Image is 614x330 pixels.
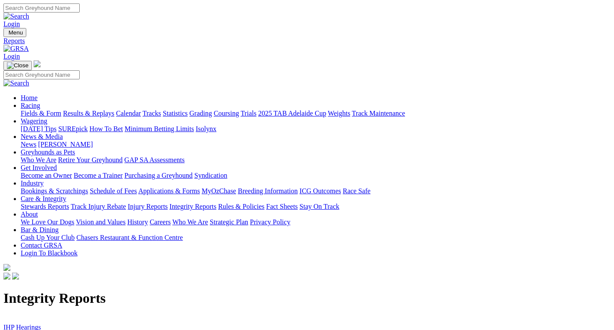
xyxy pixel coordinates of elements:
[21,242,62,249] a: Contact GRSA
[3,273,10,280] img: facebook.svg
[3,28,26,37] button: Toggle navigation
[21,203,611,211] div: Care & Integrity
[3,70,80,79] input: Search
[3,20,20,28] a: Login
[21,187,611,195] div: Industry
[21,156,56,163] a: Who We Are
[21,187,88,195] a: Bookings & Scratchings
[266,203,298,210] a: Fact Sheets
[21,133,63,140] a: News & Media
[21,141,611,148] div: News & Media
[21,172,72,179] a: Become an Owner
[21,179,44,187] a: Industry
[21,164,57,171] a: Get Involved
[3,45,29,53] img: GRSA
[3,290,611,306] h1: Integrity Reports
[352,110,405,117] a: Track Maintenance
[125,156,185,163] a: GAP SA Assessments
[250,218,290,226] a: Privacy Policy
[90,187,137,195] a: Schedule of Fees
[202,187,236,195] a: MyOzChase
[21,94,37,101] a: Home
[3,37,611,45] a: Reports
[76,234,183,241] a: Chasers Restaurant & Function Centre
[21,125,611,133] div: Wagering
[210,218,248,226] a: Strategic Plan
[169,203,216,210] a: Integrity Reports
[21,211,38,218] a: About
[21,117,47,125] a: Wagering
[196,125,216,132] a: Isolynx
[328,110,350,117] a: Weights
[74,172,123,179] a: Become a Trainer
[21,125,56,132] a: [DATE] Tips
[172,218,208,226] a: Who We Are
[125,172,193,179] a: Purchasing a Greyhound
[21,234,75,241] a: Cash Up Your Club
[21,226,59,233] a: Bar & Dining
[238,187,298,195] a: Breeding Information
[343,187,370,195] a: Race Safe
[63,110,114,117] a: Results & Replays
[58,125,87,132] a: SUREpick
[143,110,161,117] a: Tracks
[21,148,75,156] a: Greyhounds as Pets
[3,13,29,20] img: Search
[71,203,126,210] a: Track Injury Rebate
[214,110,239,117] a: Coursing
[3,3,80,13] input: Search
[21,156,611,164] div: Greyhounds as Pets
[38,141,93,148] a: [PERSON_NAME]
[150,218,171,226] a: Careers
[299,203,339,210] a: Stay On Track
[3,264,10,271] img: logo-grsa-white.png
[3,61,32,70] button: Toggle navigation
[21,172,611,179] div: Get Involved
[299,187,341,195] a: ICG Outcomes
[21,141,36,148] a: News
[240,110,256,117] a: Trials
[7,62,28,69] img: Close
[3,79,29,87] img: Search
[12,273,19,280] img: twitter.svg
[3,53,20,60] a: Login
[190,110,212,117] a: Grading
[21,234,611,242] div: Bar & Dining
[116,110,141,117] a: Calendar
[21,102,40,109] a: Racing
[258,110,326,117] a: 2025 TAB Adelaide Cup
[128,203,168,210] a: Injury Reports
[9,29,23,36] span: Menu
[21,218,611,226] div: About
[76,218,125,226] a: Vision and Values
[21,110,611,117] div: Racing
[90,125,123,132] a: How To Bet
[21,203,69,210] a: Stewards Reports
[21,218,74,226] a: We Love Our Dogs
[127,218,148,226] a: History
[125,125,194,132] a: Minimum Betting Limits
[218,203,265,210] a: Rules & Policies
[21,249,78,257] a: Login To Blackbook
[194,172,227,179] a: Syndication
[34,60,41,67] img: logo-grsa-white.png
[163,110,188,117] a: Statistics
[138,187,200,195] a: Applications & Forms
[21,110,61,117] a: Fields & Form
[58,156,123,163] a: Retire Your Greyhound
[21,195,66,202] a: Care & Integrity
